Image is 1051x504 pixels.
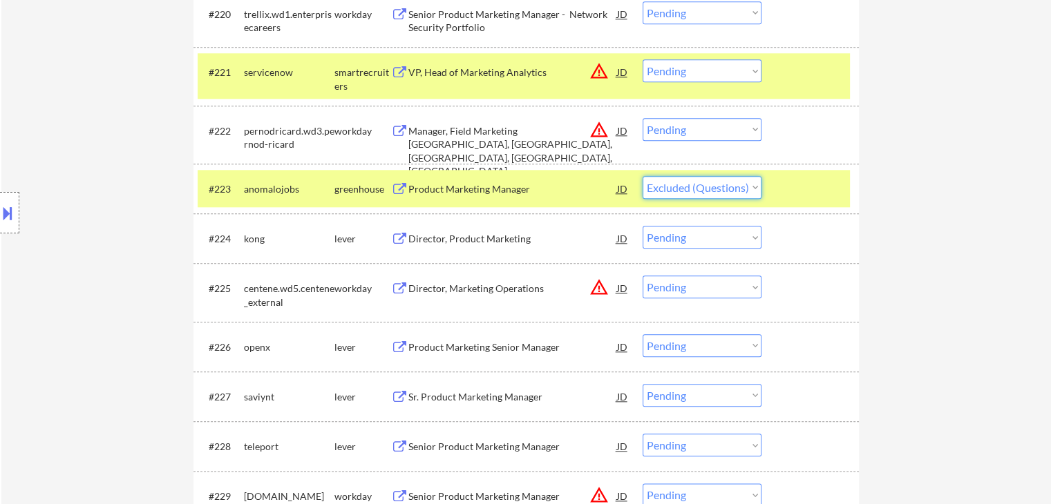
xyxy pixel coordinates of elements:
[589,120,609,139] button: warning_amber
[408,182,617,196] div: Product Marketing Manager
[244,340,334,354] div: openx
[616,1,629,26] div: JD
[334,66,391,93] div: smartrecruiters
[408,440,617,454] div: Senior Product Marketing Manager
[244,440,334,454] div: teleport
[408,282,617,295] div: Director, Marketing Operations
[334,490,391,503] div: workday
[408,124,617,178] div: Manager, Field Marketing [GEOGRAPHIC_DATA], [GEOGRAPHIC_DATA], [GEOGRAPHIC_DATA], [GEOGRAPHIC_DAT...
[334,282,391,295] div: workday
[408,340,617,354] div: Product Marketing Senior Manager
[408,232,617,246] div: Director, Product Marketing
[616,334,629,359] div: JD
[616,434,629,458] div: JD
[244,182,334,196] div: anomalojobs
[334,232,391,246] div: lever
[209,66,233,79] div: #221
[244,282,334,309] div: centene.wd5.centene_external
[616,176,629,201] div: JD
[334,440,391,454] div: lever
[589,278,609,297] button: warning_amber
[209,390,233,404] div: #227
[244,390,334,404] div: saviynt
[408,8,617,35] div: Senior Product Marketing Manager - Network Security Portfolio
[334,390,391,404] div: lever
[616,226,629,251] div: JD
[334,124,391,138] div: workday
[244,124,334,151] div: pernodricard.wd3.pernod-ricard
[209,8,233,21] div: #220
[209,440,233,454] div: #228
[209,340,233,354] div: #226
[408,66,617,79] div: VP, Head of Marketing Analytics
[616,275,629,300] div: JD
[244,490,334,503] div: [DOMAIN_NAME]
[616,384,629,409] div: JD
[589,61,609,81] button: warning_amber
[209,490,233,503] div: #229
[408,490,617,503] div: Senior Product Marketing Manager
[408,390,617,404] div: Sr. Product Marketing Manager
[334,340,391,354] div: lever
[244,8,334,35] div: trellix.wd1.enterprisecareers
[616,118,629,143] div: JD
[334,182,391,196] div: greenhouse
[244,232,334,246] div: kong
[616,59,629,84] div: JD
[244,66,334,79] div: servicenow
[334,8,391,21] div: workday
